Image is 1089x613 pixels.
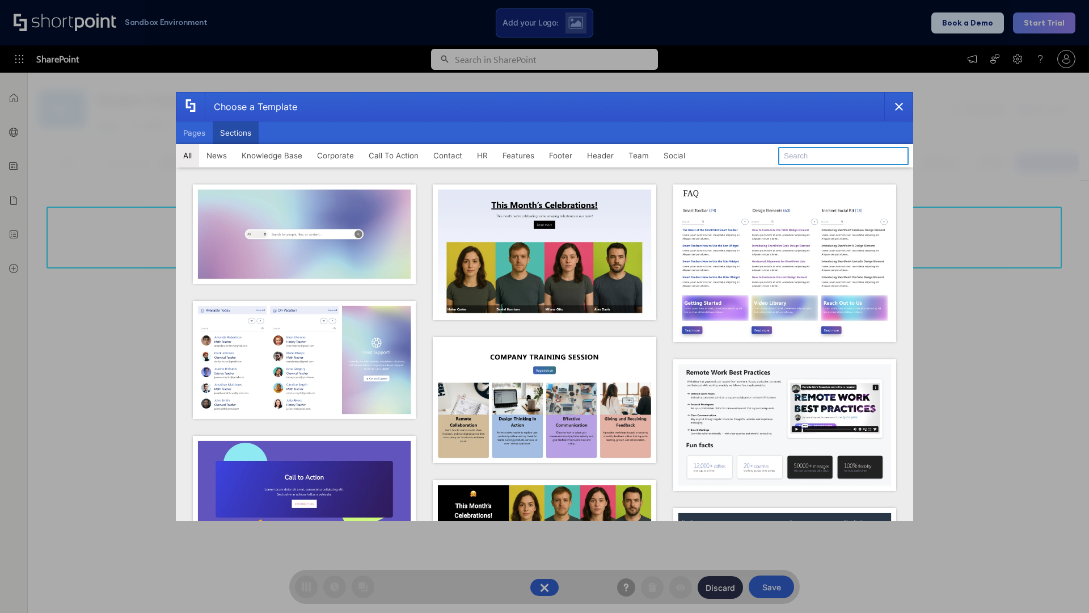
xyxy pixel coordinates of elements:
[495,144,542,167] button: Features
[213,121,259,144] button: Sections
[656,144,693,167] button: Social
[778,147,909,165] input: Search
[542,144,580,167] button: Footer
[199,144,234,167] button: News
[361,144,426,167] button: Call To Action
[176,92,913,521] div: template selector
[205,93,297,121] div: Choose a Template
[310,144,361,167] button: Corporate
[621,144,656,167] button: Team
[1032,559,1089,613] iframe: Chat Widget
[426,144,470,167] button: Contact
[176,121,213,144] button: Pages
[470,144,495,167] button: HR
[234,144,310,167] button: Knowledge Base
[176,144,199,167] button: All
[580,144,621,167] button: Header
